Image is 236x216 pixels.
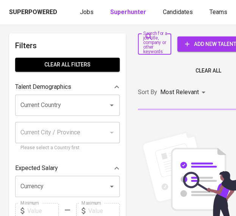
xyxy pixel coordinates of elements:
[15,79,120,95] div: Talent Demographics
[15,39,120,52] h6: Filters
[15,58,120,72] button: Clear All filters
[15,164,58,173] p: Expected Salary
[80,8,94,16] span: Jobs
[209,8,227,16] span: Teams
[15,82,71,91] p: Talent Demographics
[163,8,194,17] a: Candidates
[209,8,229,17] a: Teams
[9,8,59,17] a: Superpowered
[160,88,199,97] p: Most Relevant
[160,85,208,99] div: Most Relevant
[138,88,157,97] p: Sort By
[106,100,117,110] button: Open
[21,60,114,69] span: Clear All filters
[195,66,221,76] span: Clear All
[15,161,120,176] div: Expected Salary
[110,8,146,16] b: Superhunter
[192,64,224,78] button: Clear All
[20,144,114,152] p: Please select a Country first
[110,8,148,17] a: Superhunter
[80,8,95,17] a: Jobs
[9,8,57,17] div: Superpowered
[106,181,117,192] button: Open
[163,8,193,16] span: Candidates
